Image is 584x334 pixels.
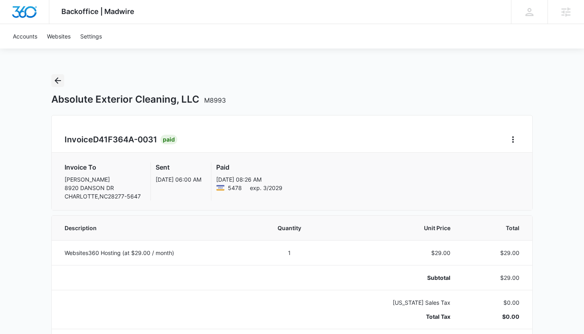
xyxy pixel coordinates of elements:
[507,133,519,146] button: Home
[262,224,317,232] span: Quantity
[336,224,450,232] span: Unit Price
[65,175,141,200] p: [PERSON_NAME] 8920 DANSON DR CHARLOTTE , NC 28277-5647
[75,24,107,49] a: Settings
[470,298,519,307] p: $0.00
[42,24,75,49] a: Websites
[336,312,450,321] p: Total Tax
[156,175,201,184] p: [DATE] 06:00 AM
[216,162,282,172] h3: Paid
[156,162,201,172] h3: Sent
[61,7,134,16] span: Backoffice | Madwire
[470,273,519,282] p: $29.00
[250,184,282,192] span: exp. 3/2029
[336,298,450,307] p: [US_STATE] Sales Tax
[65,249,243,257] p: Websites360 Hosting (at $29.00 / month)
[65,162,141,172] h3: Invoice To
[228,184,242,192] span: Visa ending with
[216,175,282,184] p: [DATE] 08:26 AM
[93,135,157,144] span: D41F364A-0031
[65,224,243,232] span: Description
[51,93,226,105] h1: Absolute Exterior Cleaning, LLC
[160,135,177,144] div: Paid
[252,240,326,265] td: 1
[470,249,519,257] p: $29.00
[336,249,450,257] p: $29.00
[470,312,519,321] p: $0.00
[65,134,160,146] h2: Invoice
[204,96,226,104] span: M8993
[51,74,64,87] button: Back
[470,224,519,232] span: Total
[336,273,450,282] p: Subtotal
[8,24,42,49] a: Accounts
